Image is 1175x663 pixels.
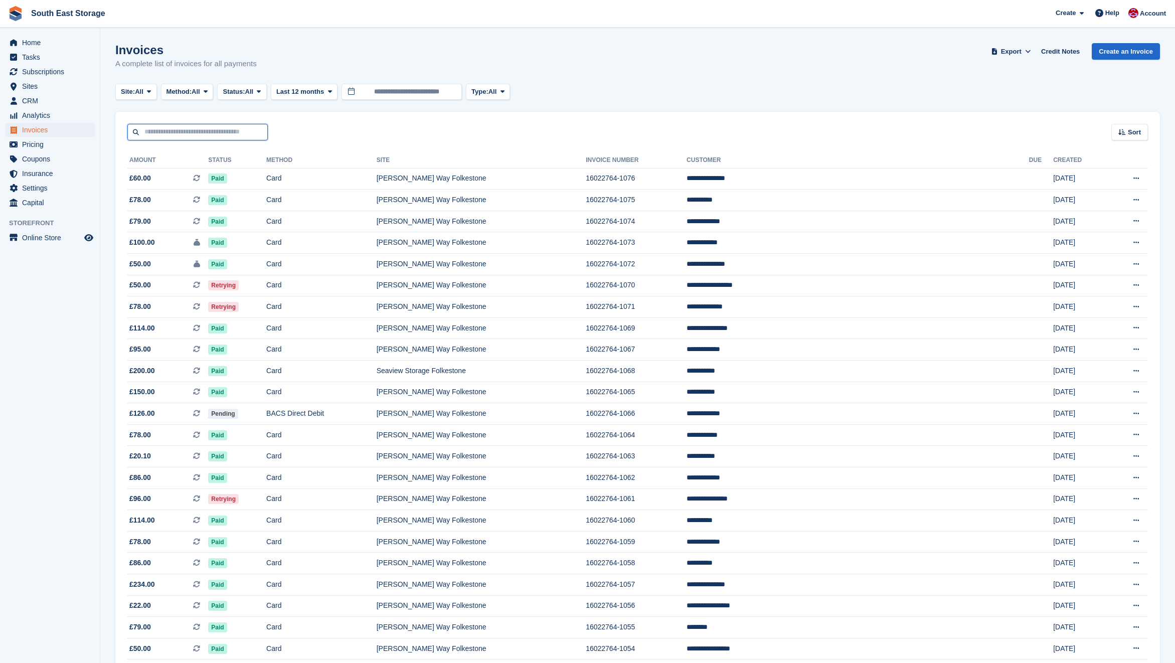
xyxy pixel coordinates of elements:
[586,168,687,190] td: 16022764-1076
[208,280,239,290] span: Retrying
[586,317,687,339] td: 16022764-1069
[129,408,155,419] span: £126.00
[22,231,82,245] span: Online Store
[377,510,586,532] td: [PERSON_NAME] Way Folkestone
[5,152,95,166] a: menu
[586,275,687,296] td: 16022764-1070
[208,238,227,248] span: Paid
[266,211,377,232] td: Card
[266,617,377,638] td: Card
[127,152,208,169] th: Amount
[1053,510,1108,532] td: [DATE]
[129,195,151,205] span: £78.00
[22,152,82,166] span: Coupons
[466,84,510,100] button: Type: All
[1053,617,1108,638] td: [DATE]
[5,181,95,195] a: menu
[377,232,586,254] td: [PERSON_NAME] Way Folkestone
[129,323,155,334] span: £114.00
[586,403,687,425] td: 16022764-1066
[208,516,227,526] span: Paid
[1053,168,1108,190] td: [DATE]
[129,493,151,504] span: £96.00
[5,108,95,122] a: menu
[586,232,687,254] td: 16022764-1073
[266,190,377,211] td: Card
[192,87,200,97] span: All
[208,217,227,227] span: Paid
[1053,574,1108,595] td: [DATE]
[586,574,687,595] td: 16022764-1057
[377,531,586,553] td: [PERSON_NAME] Way Folkestone
[208,601,227,611] span: Paid
[208,409,238,419] span: Pending
[208,494,239,504] span: Retrying
[586,531,687,553] td: 16022764-1059
[208,580,227,590] span: Paid
[266,424,377,446] td: Card
[208,259,227,269] span: Paid
[488,87,497,97] span: All
[586,382,687,403] td: 16022764-1065
[586,617,687,638] td: 16022764-1055
[1053,638,1108,659] td: [DATE]
[22,94,82,108] span: CRM
[129,280,151,290] span: £50.00
[1053,531,1108,553] td: [DATE]
[989,43,1033,60] button: Export
[377,467,586,489] td: [PERSON_NAME] Way Folkestone
[586,296,687,318] td: 16022764-1071
[121,87,135,97] span: Site:
[5,65,95,79] a: menu
[1053,403,1108,425] td: [DATE]
[208,345,227,355] span: Paid
[266,152,377,169] th: Method
[266,467,377,489] td: Card
[208,473,227,483] span: Paid
[129,622,151,632] span: £79.00
[266,168,377,190] td: Card
[1053,232,1108,254] td: [DATE]
[245,87,254,97] span: All
[1128,8,1138,18] img: Roger Norris
[27,5,109,22] a: South East Storage
[208,451,227,461] span: Paid
[377,574,586,595] td: [PERSON_NAME] Way Folkestone
[586,488,687,510] td: 16022764-1061
[266,638,377,659] td: Card
[129,472,151,483] span: £86.00
[22,36,82,50] span: Home
[129,173,151,184] span: £60.00
[586,152,687,169] th: Invoice Number
[377,168,586,190] td: [PERSON_NAME] Way Folkestone
[687,152,1029,169] th: Customer
[1053,211,1108,232] td: [DATE]
[586,339,687,361] td: 16022764-1067
[5,167,95,181] a: menu
[129,579,155,590] span: £234.00
[266,595,377,617] td: Card
[1053,339,1108,361] td: [DATE]
[271,84,338,100] button: Last 12 months
[377,254,586,275] td: [PERSON_NAME] Way Folkestone
[22,79,82,93] span: Sites
[377,190,586,211] td: [PERSON_NAME] Way Folkestone
[208,174,227,184] span: Paid
[208,622,227,632] span: Paid
[129,387,155,397] span: £150.00
[586,254,687,275] td: 16022764-1072
[266,403,377,425] td: BACS Direct Debit
[1092,43,1160,60] a: Create an Invoice
[8,6,23,21] img: stora-icon-8386f47178a22dfd0bd8f6a31ec36ba5ce8667c1dd55bd0f319d3a0aa187defe.svg
[1037,43,1084,60] a: Credit Notes
[208,644,227,654] span: Paid
[1053,317,1108,339] td: [DATE]
[1053,424,1108,446] td: [DATE]
[266,446,377,467] td: Card
[22,108,82,122] span: Analytics
[377,638,586,659] td: [PERSON_NAME] Way Folkestone
[22,137,82,151] span: Pricing
[377,152,586,169] th: Site
[5,231,95,245] a: menu
[266,553,377,574] td: Card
